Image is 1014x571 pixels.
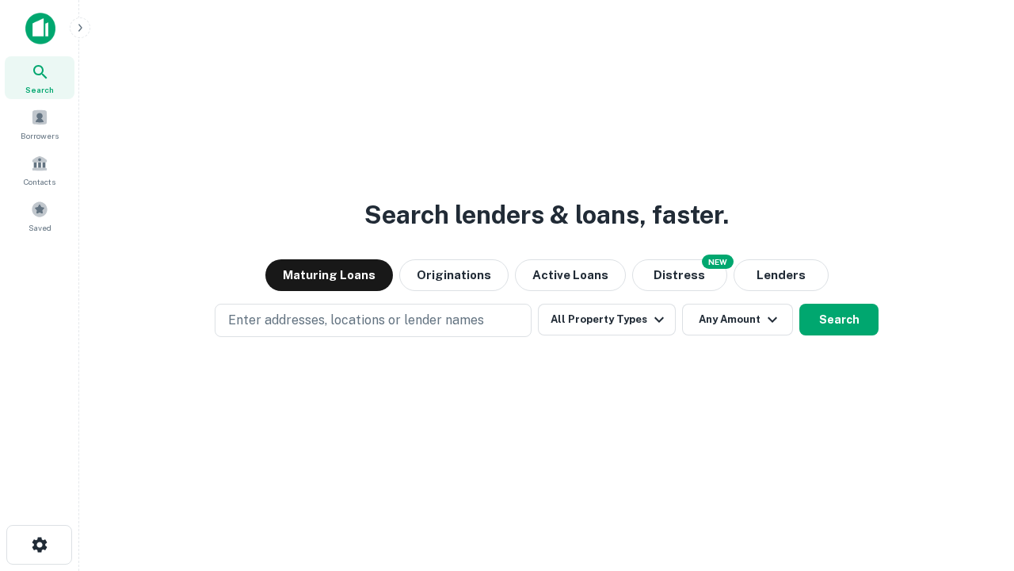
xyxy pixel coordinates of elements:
[538,304,676,335] button: All Property Types
[799,304,879,335] button: Search
[21,129,59,142] span: Borrowers
[682,304,793,335] button: Any Amount
[25,83,54,96] span: Search
[702,255,734,269] div: NEW
[228,311,484,330] p: Enter addresses, locations or lender names
[25,13,55,44] img: capitalize-icon.png
[399,259,509,291] button: Originations
[5,148,74,191] a: Contacts
[632,259,727,291] button: Search distressed loans with lien and other non-mortgage details.
[5,102,74,145] a: Borrowers
[364,196,729,234] h3: Search lenders & loans, faster.
[734,259,829,291] button: Lenders
[265,259,393,291] button: Maturing Loans
[29,221,51,234] span: Saved
[515,259,626,291] button: Active Loans
[215,304,532,337] button: Enter addresses, locations or lender names
[24,175,55,188] span: Contacts
[5,194,74,237] a: Saved
[5,56,74,99] a: Search
[935,444,1014,520] iframe: Chat Widget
